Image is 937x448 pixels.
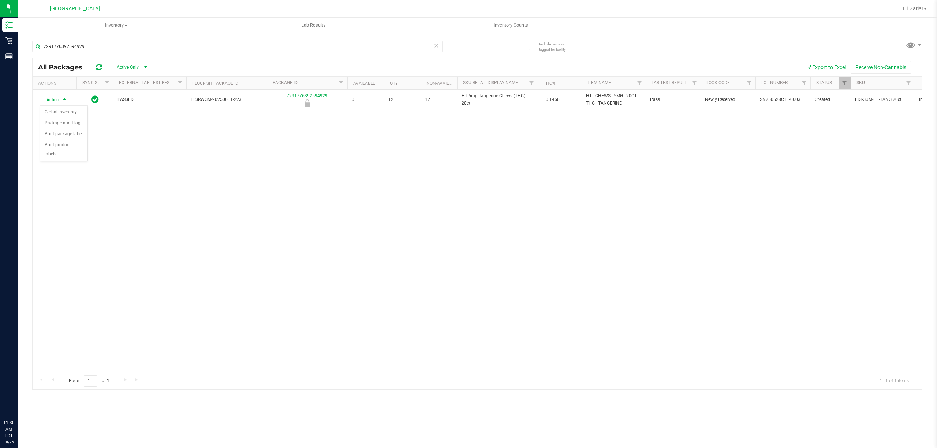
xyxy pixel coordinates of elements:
[352,96,380,103] span: 0
[463,80,518,85] a: Sku Retail Display Name
[412,18,609,33] a: Inventory Counts
[816,80,832,85] a: Status
[425,96,453,103] span: 12
[91,94,99,105] span: In Sync
[5,21,13,29] inline-svg: Inventory
[815,96,846,103] span: Created
[903,5,923,11] span: Hi, Zaria!
[335,77,347,89] a: Filter
[544,81,556,86] a: THC%
[119,80,176,85] a: External Lab Test Result
[586,93,641,106] span: HT - CHEWS - 5MG - 20CT - THC - TANGERINE
[192,81,238,86] a: Flourish Package ID
[802,61,851,74] button: Export to Excel
[760,96,806,103] span: SN250528CT1-0603
[40,107,87,118] li: Global inventory
[434,41,439,50] span: Clear
[874,375,915,386] span: 1 - 1 of 1 items
[688,77,701,89] a: Filter
[903,77,915,89] a: Filter
[7,389,29,411] iframe: Resource center
[5,37,13,44] inline-svg: Retail
[650,96,696,103] span: Pass
[117,96,182,103] span: PASSED
[273,80,298,85] a: Package ID
[353,81,375,86] a: Available
[32,41,443,52] input: Search Package ID, Item Name, SKU, Lot or Part Number...
[705,96,751,103] span: Newly Received
[484,22,538,29] span: Inventory Counts
[18,18,215,33] a: Inventory
[84,375,97,387] input: 1
[798,77,810,89] a: Filter
[462,93,533,106] span: HT 5mg Tangerine Chews (THC) 20ct
[101,77,113,89] a: Filter
[851,61,911,74] button: Receive Non-Cannabis
[191,96,262,103] span: FLSRWGM-20250611-223
[50,5,100,12] span: [GEOGRAPHIC_DATA]
[18,22,215,29] span: Inventory
[215,18,412,33] a: Lab Results
[743,77,755,89] a: Filter
[291,22,336,29] span: Lab Results
[63,375,115,387] span: Page of 1
[856,80,865,85] a: SKU
[60,95,69,105] span: select
[38,81,74,86] div: Actions
[652,80,686,85] a: Lab Test Result
[426,81,459,86] a: Non-Available
[38,63,90,71] span: All Packages
[3,439,14,445] p: 08/25
[539,41,575,52] span: Include items not tagged for facility
[526,77,538,89] a: Filter
[587,80,611,85] a: Item Name
[266,99,348,107] div: Newly Received
[542,94,563,105] span: 0.1460
[3,419,14,439] p: 11:30 AM EDT
[761,80,788,85] a: Lot Number
[388,96,416,103] span: 12
[390,81,398,86] a: Qty
[174,77,186,89] a: Filter
[706,80,730,85] a: Lock Code
[40,140,87,160] li: Print product labels
[5,53,13,60] inline-svg: Reports
[634,77,646,89] a: Filter
[40,129,87,140] li: Print package label
[287,93,328,98] a: 7291776392594929
[40,95,60,105] span: Action
[82,80,111,85] a: Sync Status
[839,77,851,89] a: Filter
[40,118,87,129] li: Package audit log
[855,96,910,103] span: EDI-GUM-HT-TANG.20ct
